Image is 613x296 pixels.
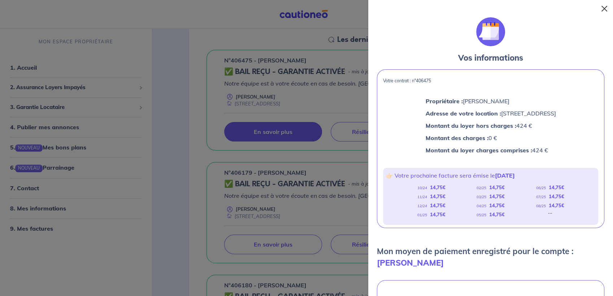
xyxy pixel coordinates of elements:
[386,171,595,180] p: 👉🏻 Votre prochaine facture sera émise le
[417,186,427,190] em: 10/24
[599,3,610,14] button: Close
[425,96,556,106] p: [PERSON_NAME]
[430,193,445,199] strong: 14,75 €
[430,203,445,208] strong: 14,75 €
[489,203,505,208] strong: 14,75 €
[495,172,515,179] strong: [DATE]
[425,97,462,105] strong: Propriétaire :
[425,110,501,117] strong: Adresse de votre location :
[417,195,427,199] em: 11/24
[417,213,427,217] em: 01/25
[425,133,556,143] p: 0 €
[489,212,505,217] strong: 14,75 €
[383,78,598,83] p: Votre contrat : n°406475
[536,195,545,199] em: 07/25
[489,193,505,199] strong: 14,75 €
[458,53,523,63] strong: Vos informations
[548,210,552,219] div: ...
[477,195,486,199] em: 03/25
[425,147,532,154] strong: Montant du loyer charges comprises :
[425,134,488,142] strong: Montant des charges :
[417,204,427,208] em: 12/24
[425,121,556,130] p: 424 €
[477,204,486,208] em: 04/25
[430,212,445,217] strong: 14,75 €
[377,258,444,268] strong: [PERSON_NAME]
[425,145,556,155] p: 424 €
[425,122,516,129] strong: Montant du loyer hors charges :
[430,184,445,190] strong: 14,75 €
[477,213,486,217] em: 05/25
[548,193,564,199] strong: 14,75 €
[536,204,545,208] em: 08/25
[536,186,545,190] em: 06/25
[489,184,505,190] strong: 14,75 €
[476,17,505,46] img: illu_calendar.svg
[377,245,604,269] p: Mon moyen de paiement enregistré pour le compte :
[477,186,486,190] em: 02/25
[548,203,564,208] strong: 14,75 €
[548,184,564,190] strong: 14,75 €
[425,109,556,118] p: [STREET_ADDRESS]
